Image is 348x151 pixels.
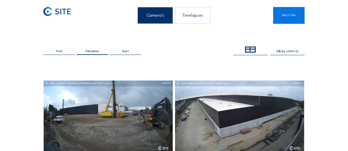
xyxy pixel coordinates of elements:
[162,82,171,84] div: [DATE] 15:11
[158,146,169,150] img: logo
[43,7,75,24] a: C-SITE Logo
[224,82,231,84] div: Camera 1
[105,82,113,84] div: Camera 1
[175,7,211,24] div: Timelapses
[43,7,71,16] img: C-SITE Logo
[276,50,295,53] div: Volledig scherm
[273,7,305,24] a: Mijn C-Site
[86,50,99,53] span: Fotoshow
[290,146,300,150] img: logo
[56,50,62,53] span: Feed
[50,82,105,84] div: Heylen Warehouses / [GEOGRAPHIC_DATA][PERSON_NAME] 24.001
[137,7,173,24] div: Camera's
[292,82,302,84] div: [DATE] 09:15
[122,50,129,53] span: Kaart
[181,82,224,84] div: Heylen Warehouses / Herentals Heat 21 - LDC Lidl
